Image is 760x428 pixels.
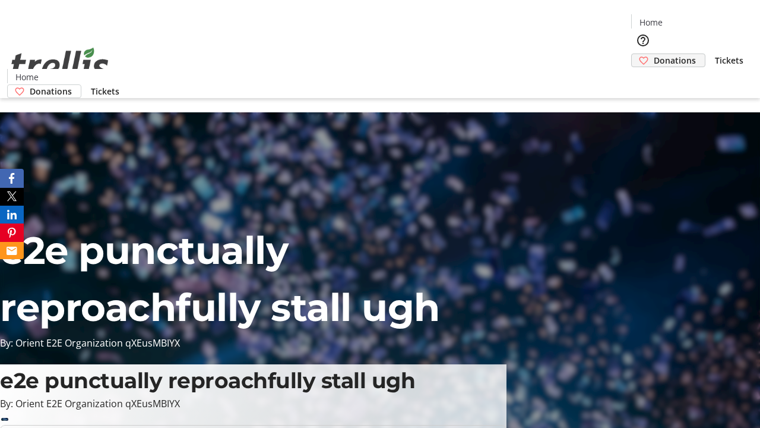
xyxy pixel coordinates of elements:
a: Donations [7,84,81,98]
span: Home [639,16,663,29]
img: Orient E2E Organization qXEusMBIYX's Logo [7,34,113,94]
a: Tickets [705,54,753,67]
a: Home [8,71,46,83]
button: Help [631,29,655,52]
span: Tickets [91,85,119,97]
span: Donations [654,54,696,67]
a: Tickets [81,85,129,97]
span: Donations [30,85,72,97]
button: Cart [631,67,655,91]
span: Home [15,71,39,83]
a: Donations [631,53,705,67]
a: Home [632,16,670,29]
span: Tickets [715,54,743,67]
